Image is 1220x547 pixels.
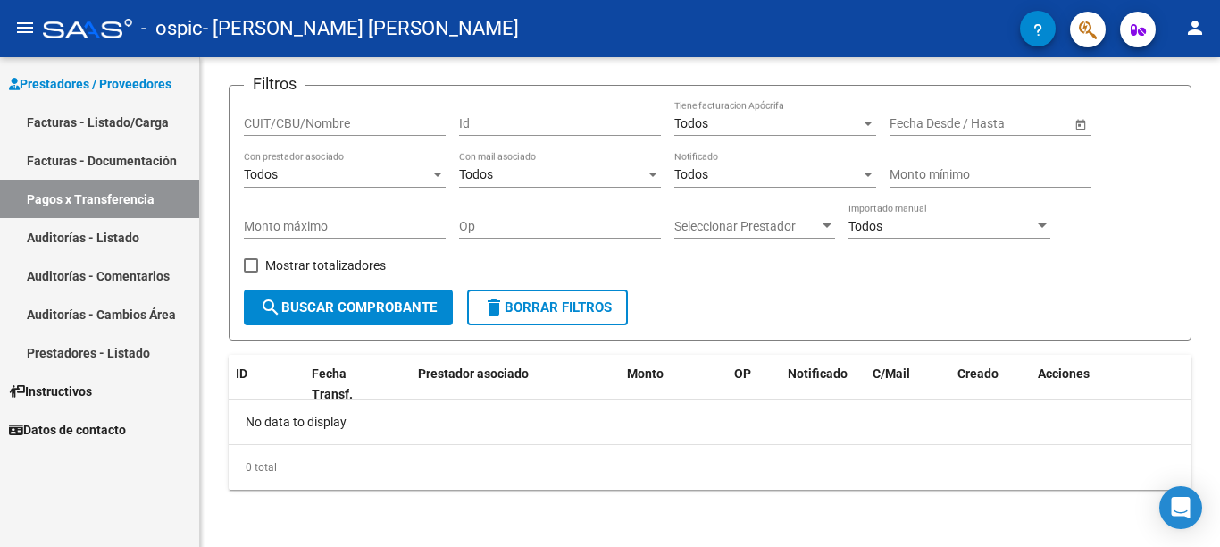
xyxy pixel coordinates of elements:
[260,299,437,316] span: Buscar Comprobante
[848,219,882,233] span: Todos
[727,355,781,414] datatable-header-cell: OP
[9,382,92,401] span: Instructivos
[203,9,519,48] span: - [PERSON_NAME] [PERSON_NAME]
[459,167,493,181] span: Todos
[236,366,247,381] span: ID
[674,219,819,234] span: Seleccionar Prestador
[1038,366,1090,381] span: Acciones
[1071,114,1090,133] button: Open calendar
[312,366,353,401] span: Fecha Transf.
[141,9,203,48] span: - ospic
[1031,355,1191,414] datatable-header-cell: Acciones
[411,355,620,414] datatable-header-cell: Prestador asociado
[229,400,1191,444] div: No data to display
[734,366,751,381] span: OP
[960,116,1048,131] input: End date
[260,297,281,318] mat-icon: search
[865,355,950,414] datatable-header-cell: C/Mail
[620,355,727,414] datatable-header-cell: Monto
[1184,17,1206,38] mat-icon: person
[1159,486,1202,529] div: Open Intercom Messenger
[674,116,708,130] span: Todos
[305,355,385,414] datatable-header-cell: Fecha Transf.
[265,255,386,276] span: Mostrar totalizadores
[957,366,999,381] span: Creado
[873,366,910,381] span: C/Mail
[781,355,865,414] datatable-header-cell: Notificado
[229,445,1191,490] div: 0 total
[9,420,126,440] span: Datos de contacto
[467,290,628,325] button: Borrar Filtros
[483,297,505,318] mat-icon: delete
[674,167,708,181] span: Todos
[244,167,278,181] span: Todos
[950,355,1031,414] datatable-header-cell: Creado
[418,366,529,381] span: Prestador asociado
[788,366,848,381] span: Notificado
[627,366,664,381] span: Monto
[9,74,171,94] span: Prestadores / Proveedores
[483,299,612,316] span: Borrar Filtros
[229,355,305,414] datatable-header-cell: ID
[890,116,945,131] input: Start date
[244,72,305,97] h3: Filtros
[244,290,453,325] button: Buscar Comprobante
[14,17,36,38] mat-icon: menu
